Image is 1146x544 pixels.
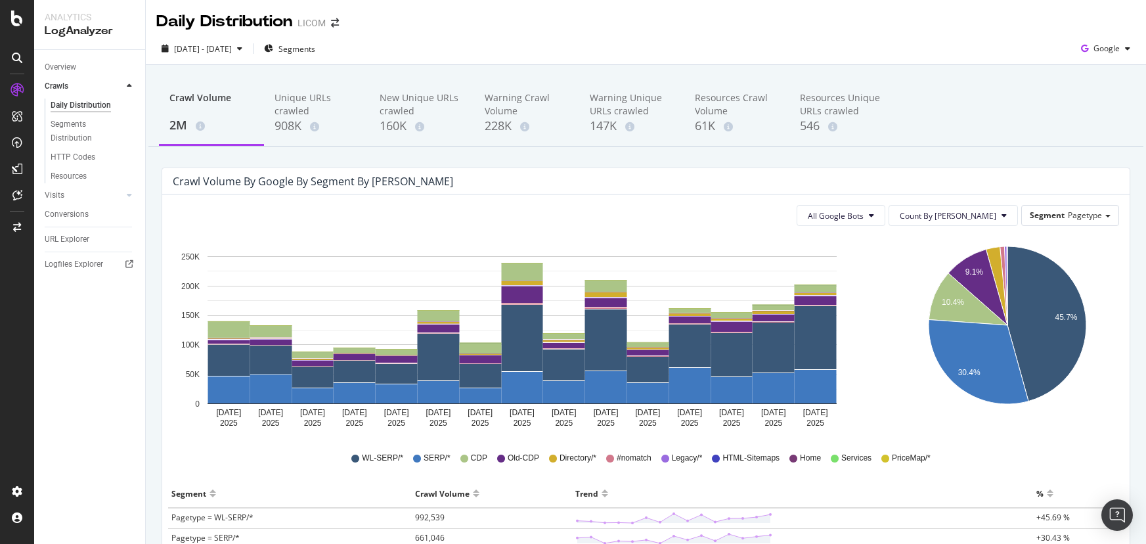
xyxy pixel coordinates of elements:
[681,419,699,428] text: 2025
[800,453,821,464] span: Home
[1068,210,1102,221] span: Pagetype
[384,408,409,417] text: [DATE]
[45,79,123,93] a: Crawls
[51,118,136,145] a: Segments Distribution
[195,399,200,409] text: 0
[275,118,359,135] div: 908K
[958,368,981,377] text: 30.4%
[45,60,136,74] a: Overview
[552,408,577,417] text: [DATE]
[220,419,238,428] text: 2025
[514,419,531,428] text: 2025
[258,408,283,417] text: [DATE]
[468,408,493,417] text: [DATE]
[942,298,964,307] text: 10.4%
[51,150,95,164] div: HTTP Codes
[45,189,123,202] a: Visits
[800,91,884,118] div: Resources Unique URLs crawled
[797,205,885,226] button: All Google Bots
[345,419,363,428] text: 2025
[1036,512,1070,523] span: +45.69 %
[594,408,619,417] text: [DATE]
[300,408,325,417] text: [DATE]
[169,91,253,116] div: Crawl Volume
[45,208,136,221] a: Conversions
[764,419,782,428] text: 2025
[889,205,1018,226] button: Count By [PERSON_NAME]
[617,453,651,464] span: #nomatch
[426,408,451,417] text: [DATE]
[45,11,135,24] div: Analytics
[171,483,206,504] div: Segment
[259,38,320,59] button: Segments
[575,483,598,504] div: Trend
[841,453,871,464] span: Services
[174,43,232,55] span: [DATE] - [DATE]
[560,453,596,464] span: Directory/*
[181,340,200,350] text: 100K
[169,117,253,134] div: 2M
[51,99,136,112] a: Daily Distribution
[800,118,884,135] div: 546
[275,91,359,118] div: Unique URLs crawled
[1093,43,1120,54] span: Google
[590,118,674,135] div: 147K
[965,268,984,277] text: 9.1%
[217,408,242,417] text: [DATE]
[298,16,326,30] div: LICOM
[181,252,200,261] text: 250K
[186,370,200,379] text: 50K
[672,453,703,464] span: Legacy/*
[510,408,535,417] text: [DATE]
[45,189,64,202] div: Visits
[430,419,447,428] text: 2025
[1101,499,1133,531] div: Open Intercom Messenger
[897,237,1117,434] svg: A chart.
[51,118,123,145] div: Segments Distribution
[472,419,489,428] text: 2025
[639,419,657,428] text: 2025
[415,483,470,504] div: Crawl Volume
[45,24,135,39] div: LogAnalyzer
[806,419,824,428] text: 2025
[415,512,445,523] span: 992,539
[424,453,451,464] span: SERP/*
[181,282,200,291] text: 200K
[45,258,136,271] a: Logfiles Explorer
[695,118,779,135] div: 61K
[45,208,89,221] div: Conversions
[171,512,253,523] span: Pagetype = WL-SERP/*
[803,408,828,417] text: [DATE]
[508,453,539,464] span: Old-CDP
[45,60,76,74] div: Overview
[45,258,103,271] div: Logfiles Explorer
[1030,210,1065,221] span: Segment
[278,43,315,55] span: Segments
[722,453,780,464] span: HTML-Sitemaps
[173,175,453,188] div: Crawl Volume by google by Segment by [PERSON_NAME]
[597,419,615,428] text: 2025
[1036,483,1044,504] div: %
[45,233,136,246] a: URL Explorer
[892,453,931,464] span: PriceMap/*
[1055,313,1078,322] text: 45.7%
[1036,532,1070,543] span: +30.43 %
[1076,38,1135,59] button: Google
[590,91,674,118] div: Warning Unique URLs crawled
[380,118,464,135] div: 160K
[51,99,111,112] div: Daily Distribution
[900,210,996,221] span: Count By Day
[485,91,569,118] div: Warning Crawl Volume
[761,408,786,417] text: [DATE]
[362,453,403,464] span: WL-SERP/*
[51,170,87,183] div: Resources
[181,311,200,321] text: 150K
[677,408,702,417] text: [DATE]
[808,210,864,221] span: All Google Bots
[695,91,779,118] div: Resources Crawl Volume
[51,170,136,183] a: Resources
[262,419,280,428] text: 2025
[304,419,322,428] text: 2025
[171,532,240,543] span: Pagetype = SERP/*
